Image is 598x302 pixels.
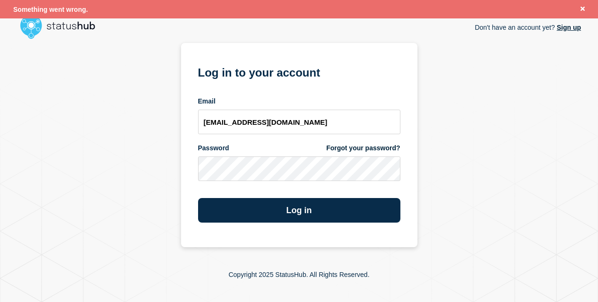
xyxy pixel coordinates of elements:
input: email input [198,110,400,134]
button: Close banner [577,4,589,15]
input: password input [198,156,400,181]
button: Log in [198,198,400,223]
span: Password [198,144,229,153]
p: Copyright 2025 StatusHub. All Rights Reserved. [228,271,369,278]
span: Email [198,97,216,106]
a: Forgot your password? [326,144,400,153]
p: Don't have an account yet? [475,16,581,39]
img: StatusHub logo [17,11,107,42]
a: Sign up [555,24,581,31]
h1: Log in to your account [198,63,400,80]
span: Something went wrong. [13,6,88,13]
